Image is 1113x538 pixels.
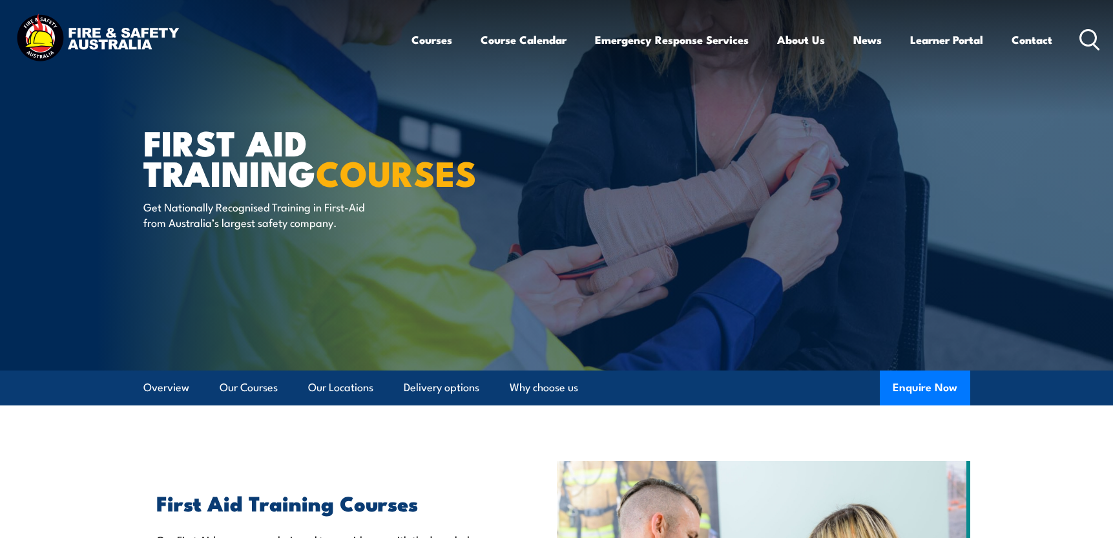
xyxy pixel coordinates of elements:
[143,199,379,230] p: Get Nationally Recognised Training in First-Aid from Australia’s largest safety company.
[1012,23,1052,57] a: Contact
[404,371,479,405] a: Delivery options
[595,23,749,57] a: Emergency Response Services
[510,371,578,405] a: Why choose us
[853,23,882,57] a: News
[143,127,463,187] h1: First Aid Training
[220,371,278,405] a: Our Courses
[316,145,477,199] strong: COURSES
[880,371,970,405] button: Enquire Now
[156,493,497,511] h2: First Aid Training Courses
[910,23,983,57] a: Learner Portal
[411,23,452,57] a: Courses
[308,371,373,405] a: Our Locations
[777,23,825,57] a: About Us
[143,371,189,405] a: Overview
[481,23,567,57] a: Course Calendar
